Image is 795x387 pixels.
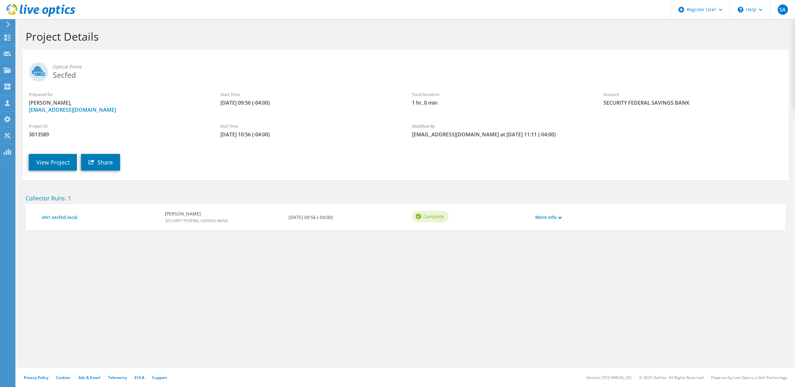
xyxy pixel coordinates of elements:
[26,30,782,43] h1: Project Details
[53,63,782,70] span: Optical Prime
[639,375,703,380] li: © 2025 Dell Inc. All Rights Reserved
[29,106,116,113] a: [EMAIL_ADDRESS][DOMAIN_NAME]
[29,154,77,171] a: View Project
[29,131,208,138] span: 3013589
[78,375,100,380] a: Ads & Email
[603,99,782,106] span: SECURITY FEDERAL SAVINGS BANK
[165,218,228,223] span: SECURITY FEDERAL SAVINGS BANK
[412,131,591,138] span: [EMAIL_ADDRESS][DOMAIN_NAME] at [DATE] 11:11 (-04:00)
[42,214,159,221] a: vm1.secfed.local
[24,375,48,380] a: Privacy Policy
[535,214,561,221] a: More Info
[423,213,444,220] span: Complete
[738,7,743,12] svg: \n
[778,4,788,15] span: SA
[29,62,782,78] h2: Secfed
[412,99,591,106] span: 1 hr, 0 min
[108,375,127,380] a: Telemetry
[29,123,208,129] label: Project ID
[412,91,591,98] label: Total Duration
[220,91,399,98] label: Start Time
[603,91,782,98] label: Account
[586,375,631,380] li: Version: [TECHNICAL_ID]
[220,99,399,106] span: [DATE] 09:56 (-04:00)
[29,99,208,113] span: [PERSON_NAME],
[29,91,208,98] label: Prepared for
[81,154,120,171] a: Share
[56,375,71,380] a: Cookies
[412,123,591,129] label: Modified By
[220,123,399,129] label: End Time
[220,131,399,138] span: [DATE] 10:56 (-04:00)
[135,375,144,380] a: EULA
[152,375,167,380] a: Support
[289,214,333,221] b: [DATE] 09:56 (-04:00)
[711,375,787,380] li: Powered by Live Optics, a Dell Technology
[26,195,785,202] h2: Collector Runs: 1
[165,210,228,217] b: [PERSON_NAME]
